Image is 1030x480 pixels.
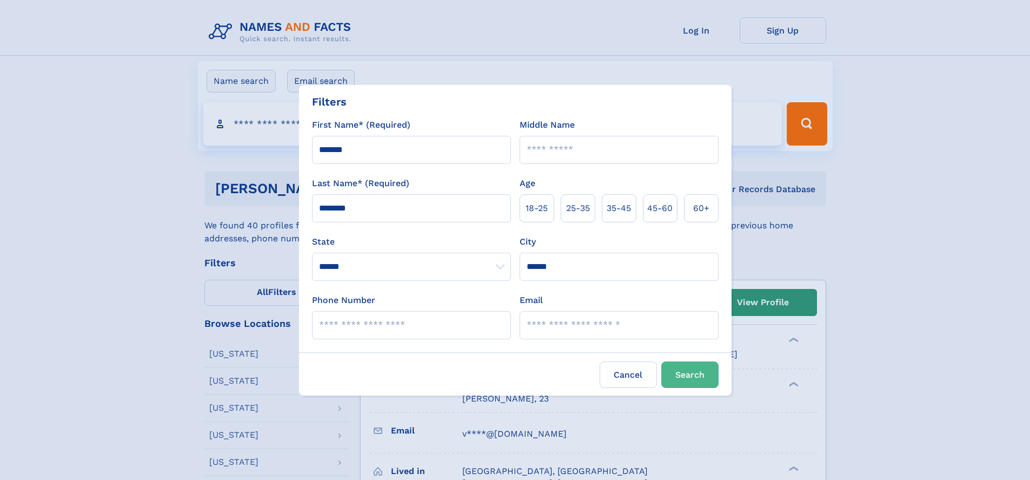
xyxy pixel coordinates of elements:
span: 60+ [693,202,709,215]
label: Last Name* (Required) [312,177,409,190]
span: 45‑60 [647,202,673,215]
button: Search [661,361,719,388]
label: Email [520,294,543,307]
span: 18‑25 [526,202,548,215]
div: Filters [312,94,347,110]
label: City [520,235,536,248]
label: Age [520,177,535,190]
label: Middle Name [520,119,575,131]
label: Phone Number [312,294,375,307]
label: Cancel [600,361,657,388]
label: First Name* (Required) [312,119,410,131]
label: State [312,235,511,248]
span: 25‑35 [566,202,590,215]
span: 35‑45 [607,202,631,215]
